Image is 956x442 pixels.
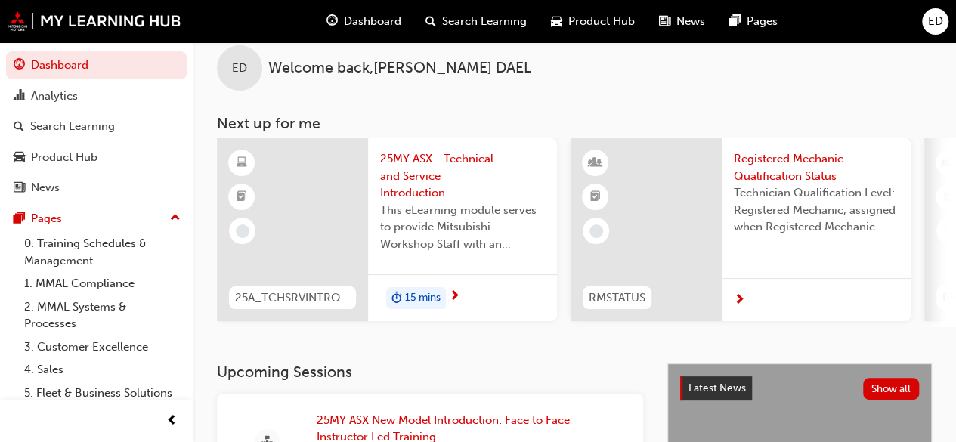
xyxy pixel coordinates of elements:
[6,205,187,233] button: Pages
[589,289,645,307] span: RMSTATUS
[676,13,705,30] span: News
[647,6,717,37] a: news-iconNews
[922,8,948,35] button: ED
[6,144,187,172] a: Product Hub
[659,12,670,31] span: news-icon
[14,212,25,226] span: pages-icon
[717,6,790,37] a: pages-iconPages
[217,363,643,381] h3: Upcoming Sessions
[734,294,745,308] span: next-icon
[449,290,460,304] span: next-icon
[944,187,954,207] span: booktick-icon
[734,150,899,184] span: Registered Mechanic Qualification Status
[18,295,187,335] a: 2. MMAL Systems & Processes
[863,378,920,400] button: Show all
[747,13,778,30] span: Pages
[680,376,919,400] a: Latest NewsShow all
[589,224,603,238] span: learningRecordVerb_NONE-icon
[18,335,187,359] a: 3. Customer Excellence
[590,153,601,173] span: learningResourceType_INSTRUCTOR_LED-icon
[18,382,187,405] a: 5. Fleet & Business Solutions
[193,115,956,132] h3: Next up for me
[6,82,187,110] a: Analytics
[170,209,181,228] span: up-icon
[380,150,545,202] span: 25MY ASX - Technical and Service Introduction
[8,11,181,31] img: mmal
[6,48,187,205] button: DashboardAnalyticsSearch LearningProduct HubNews
[18,272,187,295] a: 1. MMAL Compliance
[14,151,25,165] span: car-icon
[425,12,436,31] span: search-icon
[237,187,247,207] span: booktick-icon
[442,13,527,30] span: Search Learning
[326,12,338,31] span: guage-icon
[590,187,601,207] span: booktick-icon
[14,59,25,73] span: guage-icon
[344,13,401,30] span: Dashboard
[217,138,557,321] a: 25A_TCHSRVINTRO_M25MY ASX - Technical and Service IntroductionThis eLearning module serves to pro...
[928,13,943,30] span: ED
[236,224,249,238] span: learningRecordVerb_NONE-icon
[380,202,545,253] span: This eLearning module serves to provide Mitsubishi Workshop Staff with an introduction to the 25M...
[391,289,402,308] span: duration-icon
[31,88,78,105] div: Analytics
[30,118,115,135] div: Search Learning
[413,6,539,37] a: search-iconSearch Learning
[551,12,562,31] span: car-icon
[539,6,647,37] a: car-iconProduct Hub
[166,412,178,431] span: prev-icon
[688,382,746,394] span: Latest News
[6,174,187,202] a: News
[14,90,25,104] span: chart-icon
[571,138,911,321] a: RMSTATUSRegistered Mechanic Qualification StatusTechnician Qualification Level: Registered Mechan...
[6,51,187,79] a: Dashboard
[6,113,187,141] a: Search Learning
[734,184,899,236] span: Technician Qualification Level: Registered Mechanic, assigned when Registered Mechanic modules ha...
[944,153,954,173] span: learningResourceType_INSTRUCTOR_LED-icon
[568,13,635,30] span: Product Hub
[14,181,25,195] span: news-icon
[235,289,350,307] span: 25A_TCHSRVINTRO_M
[18,358,187,382] a: 4. Sales
[31,179,60,196] div: News
[237,153,247,173] span: learningResourceType_ELEARNING-icon
[405,289,441,307] span: 15 mins
[31,210,62,227] div: Pages
[31,149,97,166] div: Product Hub
[729,12,741,31] span: pages-icon
[314,6,413,37] a: guage-iconDashboard
[232,60,247,77] span: ED
[268,60,531,77] span: Welcome back , [PERSON_NAME] DAEL
[14,120,24,134] span: search-icon
[18,232,187,272] a: 0. Training Schedules & Management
